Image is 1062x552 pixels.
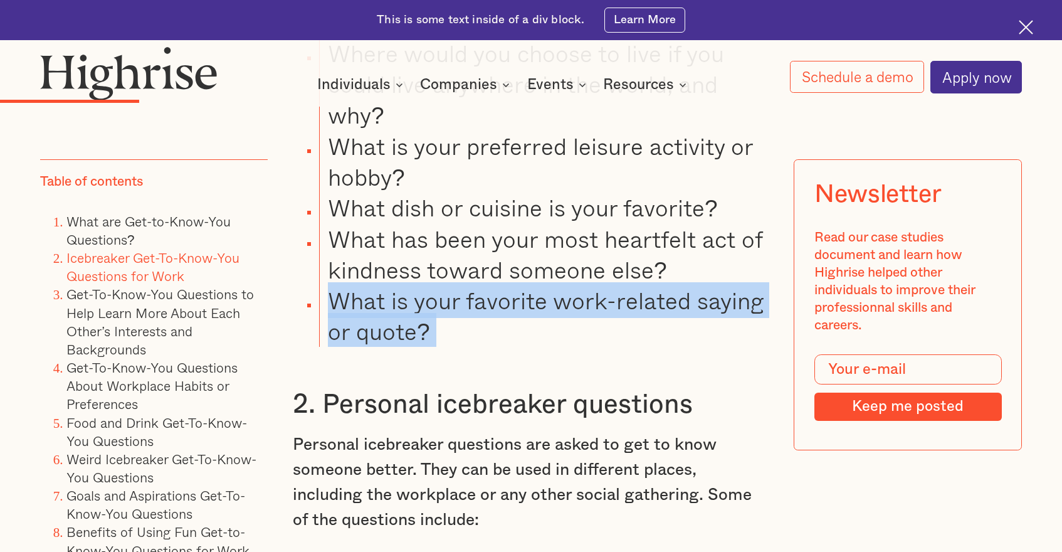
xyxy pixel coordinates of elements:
[604,8,685,33] a: Learn More
[317,77,391,92] div: Individuals
[603,77,690,92] div: Resources
[66,247,239,286] a: Icebreaker Get-To-Know-You Questions for Work
[66,412,247,451] a: Food and Drink Get-To-Know-You Questions
[420,77,513,92] div: Companies
[527,77,590,92] div: Events
[814,393,1001,420] input: Keep me posted
[319,130,770,193] li: What is your preferred leisure activity or hobby?
[66,211,231,250] a: What are Get-to-Know-You Questions?
[319,285,770,347] li: What is your favorite work-related saying or quote?
[930,61,1022,93] a: Apply now
[527,77,574,92] div: Events
[66,485,245,524] a: Goals and Aspirations Get-To-Know-You Questions
[66,284,254,359] a: Get-To-Know-You Questions to Help Learn More About Each Other’s Interests and Backgrounds
[317,77,407,92] div: Individuals
[1019,20,1033,34] img: Cross icon
[790,61,923,93] a: Schedule a demo
[66,357,238,414] a: Get-To-Know-You Questions About Workplace Habits or Preferences
[814,180,941,209] div: Newsletter
[319,192,770,223] li: What dish or cuisine is your favorite?
[814,354,1001,420] form: Modal Form
[420,77,497,92] div: Companies
[293,388,770,422] h3: 2. Personal icebreaker questions
[319,223,770,285] li: What has been your most heartfelt act of kindness toward someone else?
[66,449,256,487] a: Weird Icebreaker Get-To-Know-You Questions
[293,433,770,533] p: Personal icebreaker questions are asked to get to know someone better. They can be used in differ...
[377,12,584,28] div: This is some text inside of a div block.
[40,46,218,100] img: Highrise logo
[603,77,674,92] div: Resources
[40,173,143,191] div: Table of contents
[814,229,1001,335] div: Read our case studies document and learn how Highrise helped other individuals to improve their p...
[814,354,1001,385] input: Your e-mail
